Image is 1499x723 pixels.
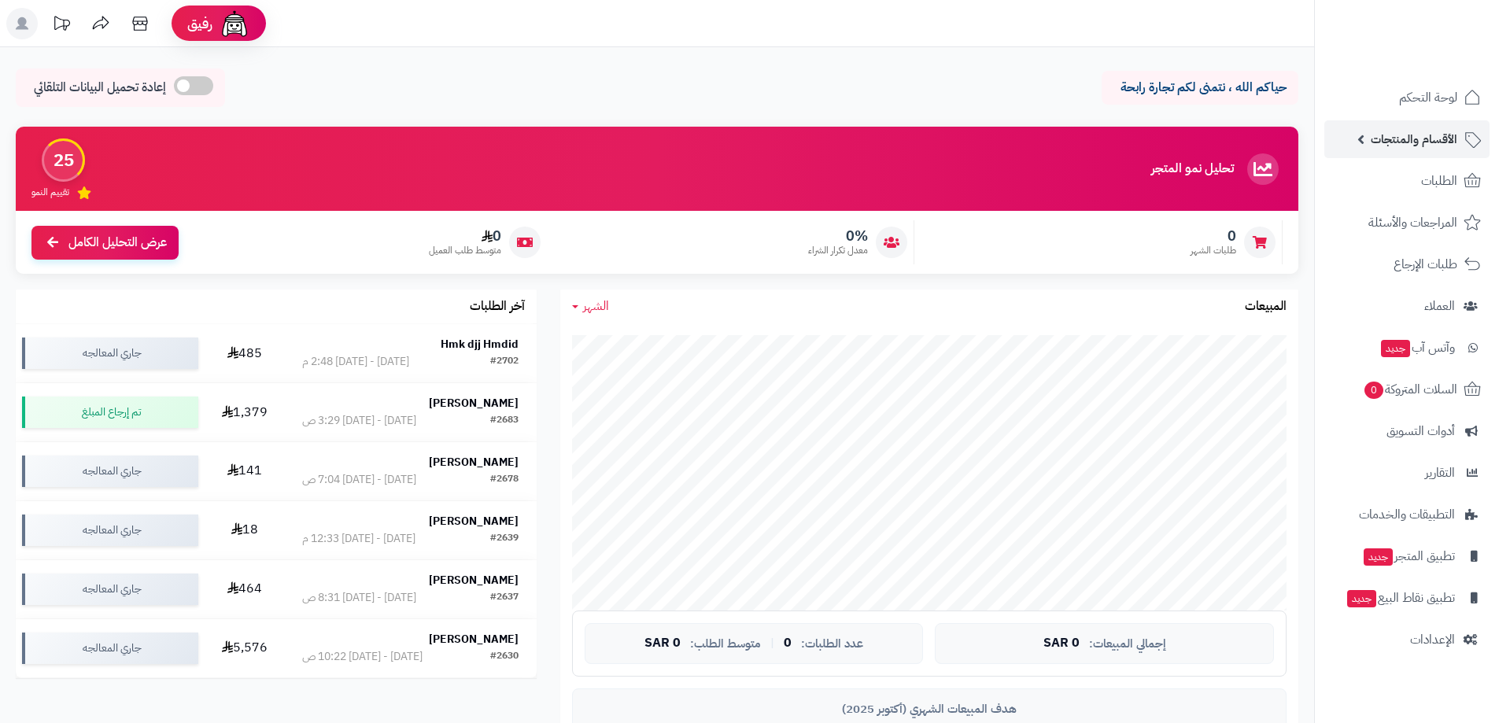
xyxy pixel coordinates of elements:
[1324,79,1490,116] a: لوحة التحكم
[1245,300,1287,314] h3: المبيعات
[22,397,198,428] div: تم إرجاع المبلغ
[22,338,198,369] div: جاري المعالجه
[572,297,609,315] a: الشهر
[1364,548,1393,566] span: جديد
[490,413,519,429] div: #2683
[784,636,792,651] span: 0
[1089,637,1166,651] span: إجمالي المبيعات:
[1363,378,1457,400] span: السلات المتروكة
[22,515,198,546] div: جاري المعالجه
[429,631,519,647] strong: [PERSON_NAME]
[1410,629,1455,651] span: الإعدادات
[1191,227,1236,245] span: 0
[302,354,409,370] div: [DATE] - [DATE] 2:48 م
[429,513,519,529] strong: [PERSON_NAME]
[490,472,519,488] div: #2678
[490,590,519,606] div: #2637
[429,227,501,245] span: 0
[34,79,166,97] span: إعادة تحميل البيانات التلقائي
[429,244,501,257] span: متوسط طلب العميل
[429,454,519,470] strong: [PERSON_NAME]
[1379,337,1455,359] span: وآتس آب
[302,590,416,606] div: [DATE] - [DATE] 8:31 ص
[1399,87,1457,109] span: لوحة التحكم
[302,531,415,547] div: [DATE] - [DATE] 12:33 م
[22,633,198,664] div: جاري المعالجه
[68,234,167,252] span: عرض التحليل الكامل
[470,300,525,314] h3: آخر الطلبات
[1324,204,1490,242] a: المراجعات والأسئلة
[808,227,868,245] span: 0%
[441,336,519,352] strong: Hmk djj Hmdid
[1424,295,1455,317] span: العملاء
[585,701,1274,717] div: هدف المبيعات الشهري (أكتوبر 2025)
[42,8,81,43] a: تحديثات المنصة
[808,244,868,257] span: معدل تكرار الشراء
[1324,162,1490,200] a: الطلبات
[490,649,519,665] div: #2630
[770,637,774,649] span: |
[302,472,416,488] div: [DATE] - [DATE] 7:04 ص
[1346,587,1455,609] span: تطبيق نقاط البيع
[1421,170,1457,192] span: الطلبات
[205,501,284,559] td: 18
[1364,382,1383,399] span: 0
[1324,621,1490,658] a: الإعدادات
[1113,79,1287,97] p: حياكم الله ، نتمنى لكم تجارة رابحة
[1425,462,1455,484] span: التقارير
[302,413,416,429] div: [DATE] - [DATE] 3:29 ص
[644,636,681,651] span: 0 SAR
[22,574,198,605] div: جاري المعالجه
[1347,590,1376,607] span: جديد
[1359,504,1455,526] span: التطبيقات والخدمات
[1151,162,1234,176] h3: تحليل نمو المتجر
[1371,128,1457,150] span: الأقسام والمنتجات
[1368,212,1457,234] span: المراجعات والأسئلة
[302,649,423,665] div: [DATE] - [DATE] 10:22 ص
[205,442,284,500] td: 141
[1386,420,1455,442] span: أدوات التسويق
[1324,537,1490,575] a: تطبيق المتجرجديد
[205,383,284,441] td: 1,379
[801,637,863,651] span: عدد الطلبات:
[1324,371,1490,408] a: السلات المتروكة0
[205,324,284,382] td: 485
[31,186,69,199] span: تقييم النمو
[490,354,519,370] div: #2702
[219,8,250,39] img: ai-face.png
[1324,454,1490,492] a: التقارير
[1392,42,1484,75] img: logo-2.png
[1324,287,1490,325] a: العملاء
[31,226,179,260] a: عرض التحليل الكامل
[205,560,284,618] td: 464
[1362,545,1455,567] span: تطبيق المتجر
[187,14,212,33] span: رفيق
[1324,329,1490,367] a: وآتس آبجديد
[205,619,284,677] td: 5,576
[1394,253,1457,275] span: طلبات الإرجاع
[22,456,198,487] div: جاري المعالجه
[690,637,761,651] span: متوسط الطلب:
[1324,496,1490,533] a: التطبيقات والخدمات
[1381,340,1410,357] span: جديد
[1324,579,1490,617] a: تطبيق نقاط البيعجديد
[1324,245,1490,283] a: طلبات الإرجاع
[429,572,519,588] strong: [PERSON_NAME]
[1043,636,1080,651] span: 0 SAR
[583,297,609,315] span: الشهر
[490,531,519,547] div: #2639
[1191,244,1236,257] span: طلبات الشهر
[1324,412,1490,450] a: أدوات التسويق
[429,395,519,411] strong: [PERSON_NAME]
